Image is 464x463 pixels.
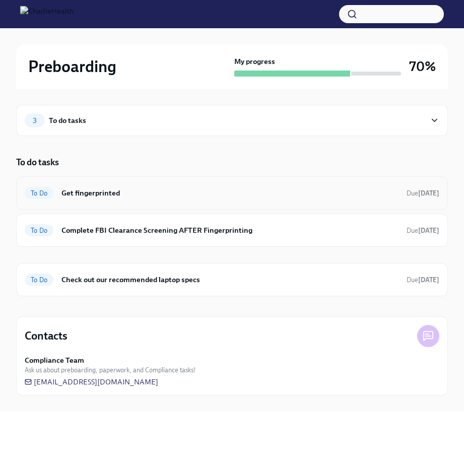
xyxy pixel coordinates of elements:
[418,227,439,234] strong: [DATE]
[61,274,399,285] h6: Check out our recommended laptop specs
[27,117,43,124] span: 3
[409,57,436,76] h3: 70%
[61,225,399,236] h6: Complete FBI Clearance Screening AFTER Fingerprinting
[25,227,53,234] span: To Do
[16,156,59,168] h5: To do tasks
[418,189,439,197] strong: [DATE]
[234,56,275,67] strong: My progress
[25,185,439,201] a: To DoGet fingerprintedDue[DATE]
[418,276,439,284] strong: [DATE]
[407,276,439,284] span: Due
[25,222,439,238] a: To DoComplete FBI Clearance Screening AFTER FingerprintingDue[DATE]
[407,226,439,235] span: August 22nd, 2025 09:00
[25,365,195,375] span: Ask us about preboarding, paperwork, and Compliance tasks!
[25,272,439,288] a: To DoCheck out our recommended laptop specsDue[DATE]
[25,377,158,387] a: [EMAIL_ADDRESS][DOMAIN_NAME]
[407,189,439,197] span: Due
[407,275,439,285] span: August 19th, 2025 09:00
[49,115,86,126] div: To do tasks
[407,188,439,198] span: August 19th, 2025 09:00
[25,328,68,344] h4: Contacts
[28,56,116,77] h2: Preboarding
[407,227,439,234] span: Due
[25,189,53,197] span: To Do
[61,187,399,199] h6: Get fingerprinted
[25,276,53,284] span: To Do
[25,355,84,365] strong: Compliance Team
[20,6,74,22] img: CharlieHealth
